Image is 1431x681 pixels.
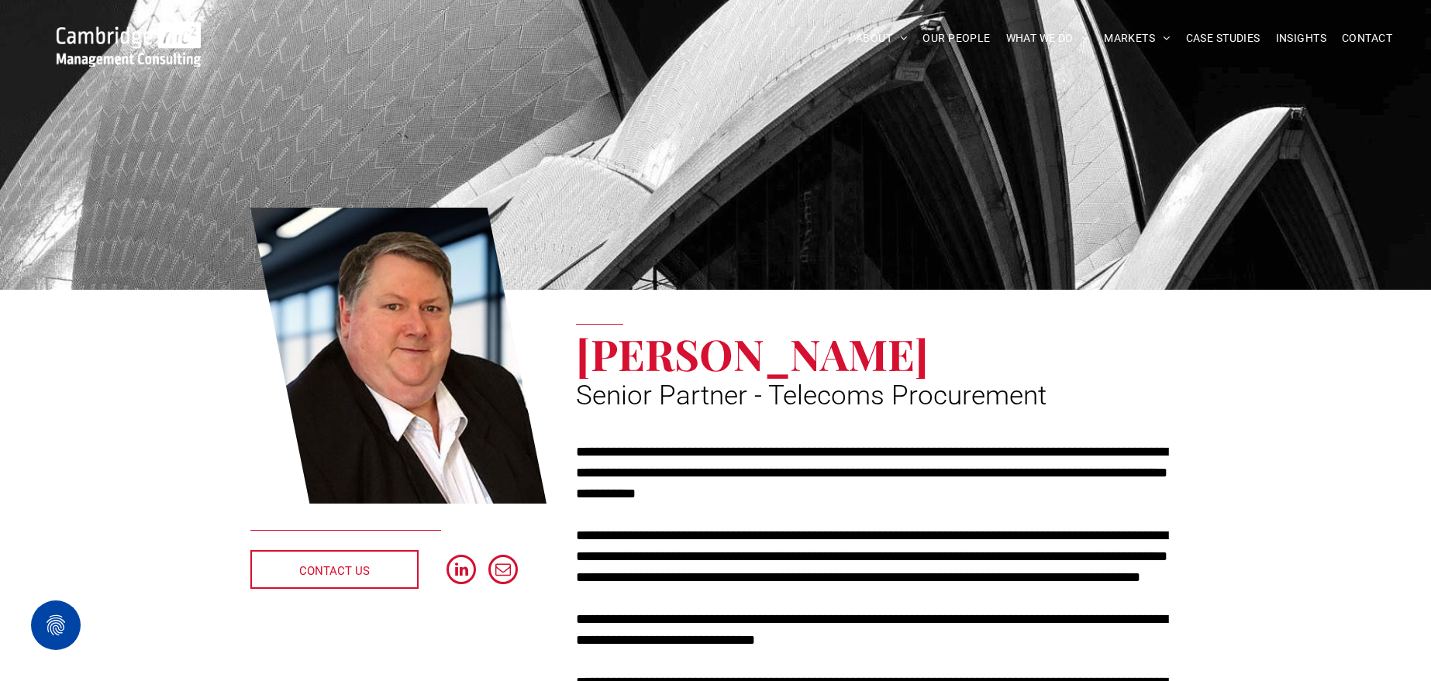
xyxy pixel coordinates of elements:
[299,552,370,590] span: CONTACT US
[488,555,518,588] a: email
[1268,26,1334,50] a: INSIGHTS
[1178,26,1268,50] a: CASE STUDIES
[848,26,915,50] a: ABOUT
[57,22,201,67] img: Go to Homepage
[915,26,998,50] a: OUR PEOPLE
[1334,26,1400,50] a: CONTACT
[1096,26,1178,50] a: MARKETS
[250,550,419,589] a: CONTACT US
[447,555,476,588] a: linkedin
[998,26,1097,50] a: WHAT WE DO
[250,205,547,506] a: Procurement | Eric Green | Senior Partner - Telecoms Procurement
[57,24,201,40] a: Your Business Transformed | Cambridge Management Consulting
[576,325,929,382] span: [PERSON_NAME]
[576,380,1047,411] span: Senior Partner - Telecoms Procurement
